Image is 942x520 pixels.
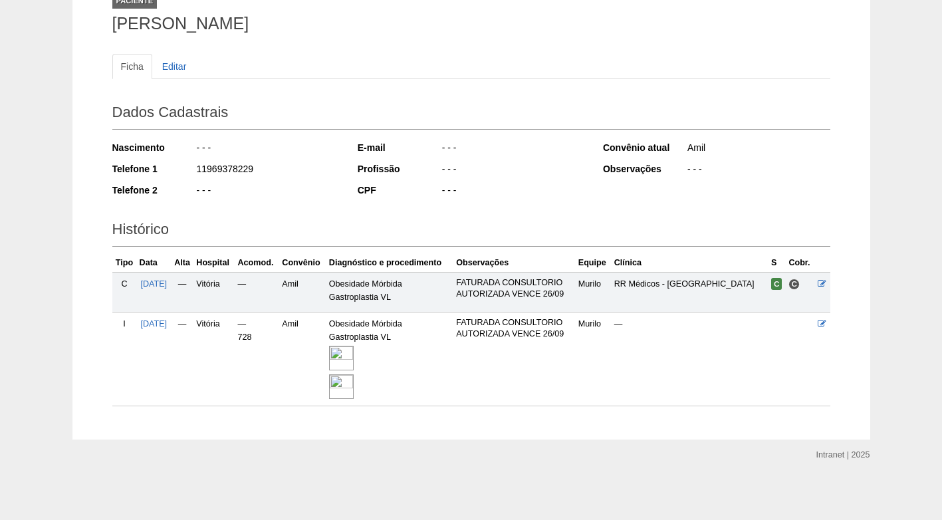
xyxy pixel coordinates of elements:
th: Cobr. [786,253,814,273]
td: Vitória [193,272,235,312]
th: Acomod. [235,253,280,273]
td: RR Médicos - [GEOGRAPHIC_DATA] [612,272,768,312]
th: Observações [453,253,576,273]
th: Diagnóstico e procedimento [326,253,453,273]
div: - - - [686,162,830,179]
td: Murilo [576,313,612,406]
span: Consultório [788,279,800,290]
div: C [115,277,134,291]
h2: Histórico [112,216,830,247]
span: Confirmada [771,278,782,290]
a: [DATE] [140,279,167,289]
div: Nascimento [112,141,195,154]
td: Murilo [576,272,612,312]
th: S [768,253,786,273]
th: Clínica [612,253,768,273]
div: - - - [441,184,585,200]
div: Amil [686,141,830,158]
th: Data [137,253,171,273]
h1: [PERSON_NAME] [112,15,830,32]
td: Amil [279,313,326,406]
div: Observações [603,162,686,176]
div: E-mail [358,141,441,154]
td: Amil [279,272,326,312]
p: FATURADA CONSULTORIO AUTORIZADA VENCE 26/09 [456,317,573,340]
h2: Dados Cadastrais [112,99,830,130]
td: — [235,272,280,312]
div: Profissão [358,162,441,176]
div: Convênio atual [603,141,686,154]
p: FATURADA CONSULTORIO AUTORIZADA VENCE 26/09 [456,277,573,300]
div: I [115,317,134,330]
a: [DATE] [140,319,167,328]
div: Intranet | 2025 [816,448,870,461]
th: Hospital [193,253,235,273]
th: Tipo [112,253,137,273]
td: Vitória [193,313,235,406]
th: Alta [171,253,193,273]
div: CPF [358,184,441,197]
a: Editar [154,54,195,79]
div: - - - [195,184,340,200]
td: — [171,272,193,312]
div: - - - [195,141,340,158]
td: — [612,313,768,406]
div: - - - [441,141,585,158]
td: — 728 [235,313,280,406]
th: Convênio [279,253,326,273]
td: Obesidade Mórbida Gastroplastia VL [326,313,453,406]
td: — [171,313,193,406]
td: Obesidade Mórbida Gastroplastia VL [326,272,453,312]
div: Telefone 2 [112,184,195,197]
div: - - - [441,162,585,179]
th: Equipe [576,253,612,273]
div: 11969378229 [195,162,340,179]
a: Ficha [112,54,152,79]
div: Telefone 1 [112,162,195,176]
